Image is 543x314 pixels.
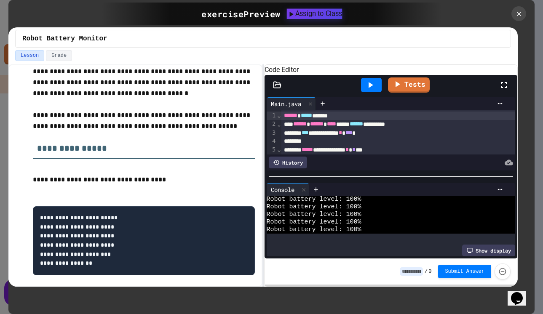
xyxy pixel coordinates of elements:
[267,112,277,120] div: 1
[269,157,307,168] div: History
[267,185,299,194] div: Console
[277,121,281,128] span: Fold line
[267,226,361,234] span: Robot battery level: 100%
[495,263,511,279] button: Force resubmission of student's answer (Admin only)
[267,154,277,162] div: 6
[22,34,107,44] span: Robot Battery Monitor
[462,245,515,256] div: Show display
[425,268,428,275] span: /
[267,218,361,226] span: Robot battery level: 100%
[267,211,361,218] span: Robot battery level: 100%
[267,97,316,110] div: Main.java
[201,8,281,20] div: exercise Preview
[277,146,281,153] span: Fold line
[267,129,277,137] div: 3
[46,50,72,61] button: Grade
[267,146,277,154] div: 5
[428,268,431,275] span: 0
[445,268,484,275] span: Submit Answer
[15,50,44,61] button: Lesson
[277,112,281,119] span: Fold line
[267,120,277,128] div: 2
[508,280,535,306] iframe: chat widget
[265,65,518,75] h6: Code Editor
[438,265,491,278] button: Submit Answer
[267,203,361,211] span: Robot battery level: 100%
[267,99,305,108] div: Main.java
[267,196,361,203] span: Robot battery level: 100%
[388,77,430,93] a: Tests
[267,137,277,146] div: 4
[267,183,309,196] div: Console
[286,8,342,19] button: Assign to Class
